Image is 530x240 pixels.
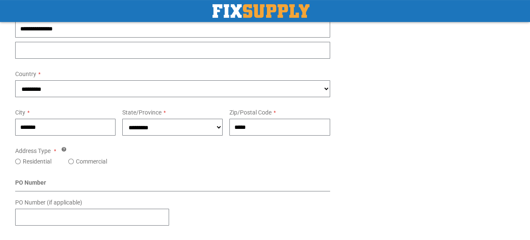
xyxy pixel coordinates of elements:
[15,109,25,116] span: City
[229,109,272,116] span: Zip/Postal Code
[23,157,51,166] label: Residential
[15,199,82,206] span: PO Number (if applicable)
[122,109,161,116] span: State/Province
[213,4,309,18] a: store logo
[213,4,309,18] img: Fix Industrial Supply
[76,157,107,166] label: Commercial
[15,178,330,191] div: PO Number
[15,147,51,154] span: Address Type
[15,71,36,77] span: Country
